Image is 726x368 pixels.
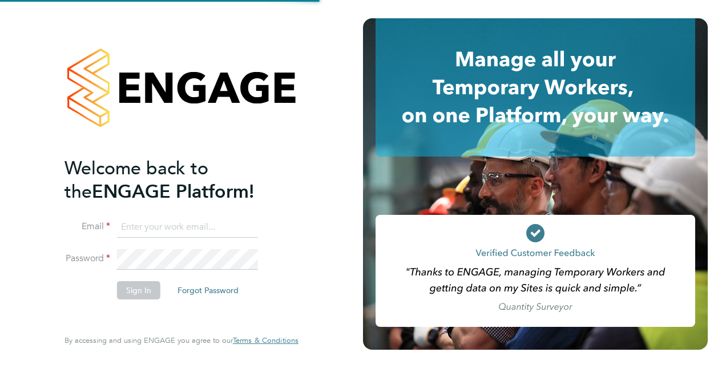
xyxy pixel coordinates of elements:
[64,221,110,233] label: Email
[64,157,287,203] h2: ENGAGE Platform!
[117,281,160,299] button: Sign In
[233,335,299,345] span: Terms & Conditions
[168,281,248,299] button: Forgot Password
[233,336,299,345] a: Terms & Conditions
[117,217,258,238] input: Enter your work email...
[64,335,299,345] span: By accessing and using ENGAGE you agree to our
[64,253,110,265] label: Password
[64,157,208,203] span: Welcome back to the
